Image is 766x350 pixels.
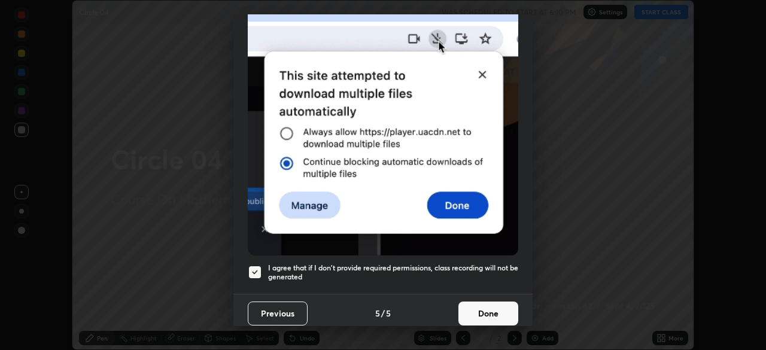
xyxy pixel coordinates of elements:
h4: / [381,307,385,319]
h4: 5 [375,307,380,319]
button: Done [458,302,518,325]
h5: I agree that if I don't provide required permissions, class recording will not be generated [268,263,518,282]
button: Previous [248,302,308,325]
h4: 5 [386,307,391,319]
